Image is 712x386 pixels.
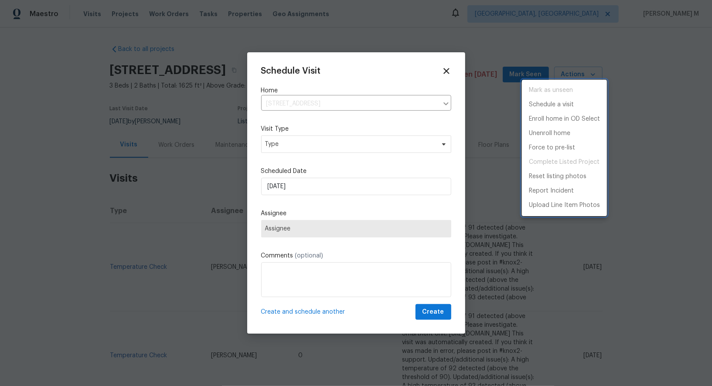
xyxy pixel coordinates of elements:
[529,201,600,210] p: Upload Line Item Photos
[529,143,575,152] p: Force to pre-list
[522,155,607,169] span: Project is already completed
[529,115,600,124] p: Enroll home in OD Select
[529,172,586,181] p: Reset listing photos
[529,100,574,109] p: Schedule a visit
[529,186,574,196] p: Report Incident
[529,129,570,138] p: Unenroll home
